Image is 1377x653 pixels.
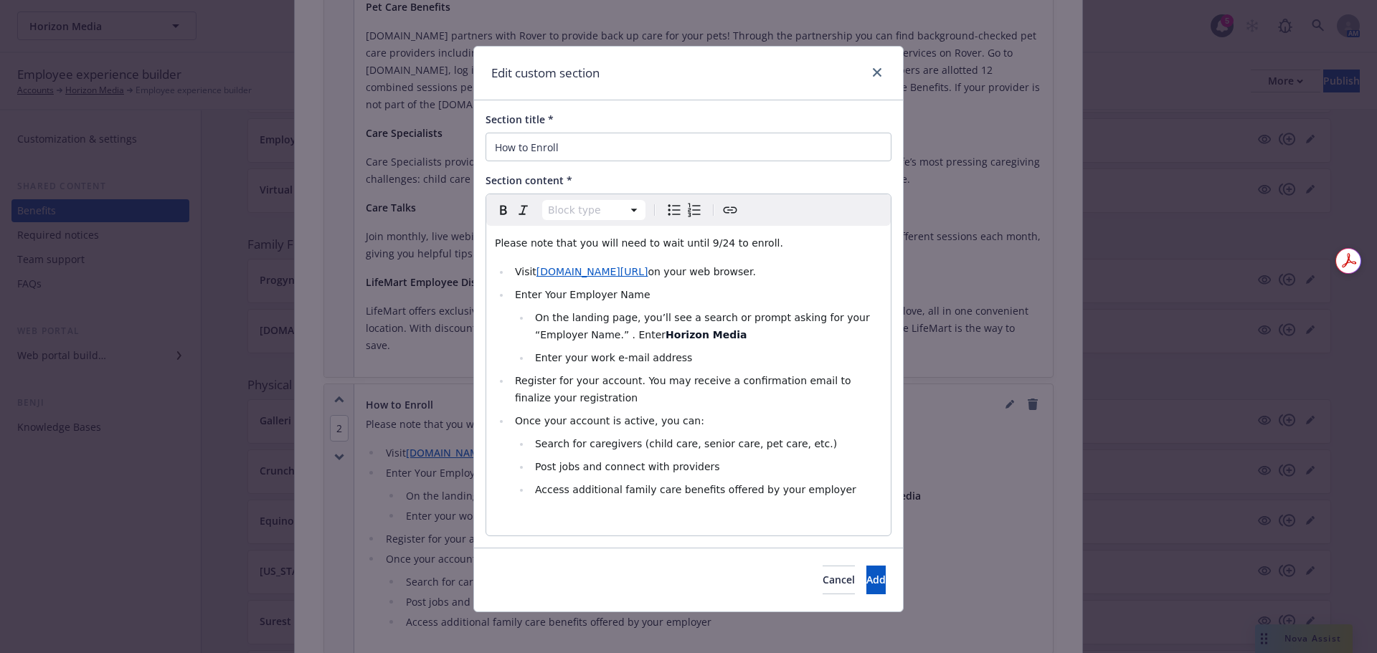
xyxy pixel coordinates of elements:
span: Register for your account. You may receive a confirmation email to finalize your registration [515,375,854,404]
span: Search for caregivers (child care, senior care, pet care, etc.) [535,438,837,449]
button: Bold [493,200,514,220]
span: Enter Your Employer Name [515,289,650,300]
span: Visit [515,266,536,277]
span: Access additional family care benefits offered by your employer [535,484,856,495]
span: Cancel [823,573,855,586]
button: Add [866,566,886,594]
button: Create link [720,200,740,220]
button: Block type [542,200,645,220]
a: [DOMAIN_NAME][URL] [536,266,648,277]
span: Post jobs and connect with providers [535,461,720,472]
h1: Edit custom section [491,64,600,82]
span: Once your account is active, you can: [515,415,704,426]
span: Please note that you will need to wait until 9/24 to enroll. [495,237,783,249]
div: editable markdown [486,226,891,535]
span: Add [866,573,886,586]
div: toggle group [664,200,704,220]
span: Section title * [486,113,554,126]
a: close [869,64,886,81]
button: Bulleted list [664,200,684,220]
span: Enter your work e-mail address [535,352,692,363]
button: Numbered list [684,200,704,220]
span: Section content * [486,173,572,187]
span: on your web browser. [648,266,755,277]
button: Italic [514,200,534,220]
span: On the landing page, you’ll see a search or prompt asking for your “Employer Name.” . Enter [535,312,873,340]
strong: Horizon Media [666,329,747,340]
button: Cancel [823,566,855,594]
